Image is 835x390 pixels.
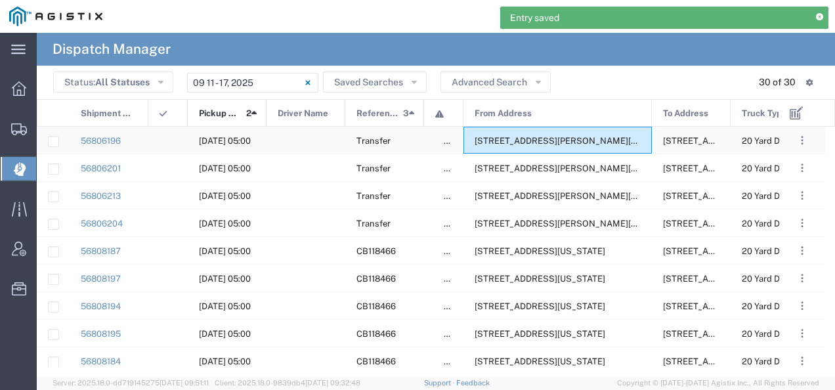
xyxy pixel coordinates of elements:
[81,357,121,366] a: 56808184
[801,298,803,314] span: . . .
[475,329,605,339] span: 2401 Coffee Rd, Bakersfield, California, 93308, United States
[246,100,251,127] span: 2
[444,357,463,366] span: false
[742,100,787,127] span: Truck Type
[53,72,173,93] button: Status:All Statuses
[742,329,823,339] span: 20 Yard Dump Truck
[81,191,121,201] a: 56806213
[663,274,794,284] span: 201 Hydril Rd, Avenal, California, 93204, United States
[510,11,559,25] span: Entry saved
[199,100,242,127] span: Pickup Date and Time
[305,379,360,387] span: [DATE] 09:32:48
[356,163,391,173] span: Transfer
[199,329,251,339] span: 09/16/2025, 05:00
[215,379,360,387] span: Client: 2025.18.0-9839db4
[475,301,605,311] span: 2401 Coffee Rd, Bakersfield, California, 93308, United States
[199,301,251,311] span: 09/16/2025, 05:00
[663,219,794,228] span: 900 Park Center Dr, Hollister, California, 94404, United States
[81,246,121,256] a: 56808187
[475,163,676,173] span: 6402 Santa Teresa Blvd, San Jose, California, 95119, United States
[801,160,803,176] span: . . .
[801,133,803,148] span: . . .
[742,274,823,284] span: 20 Yard Dump Truck
[199,357,251,366] span: 09/16/2025, 05:00
[444,274,463,284] span: false
[475,246,605,256] span: 2401 Coffee Rd, Bakersfield, California, 93308, United States
[444,301,463,311] span: false
[475,274,605,284] span: 2401 Coffee Rd, Bakersfield, California, 93308, United States
[199,274,251,284] span: 09/16/2025, 05:00
[742,163,823,173] span: 20 Yard Dump Truck
[663,136,794,146] span: 900 Park Center Dr, Hollister, California, 94404, United States
[663,329,794,339] span: 201 Hydril Rd, Avenal, California, 93204, United States
[444,329,463,339] span: false
[199,163,251,173] span: 09/15/2025, 05:00
[663,301,794,311] span: 201 Hydril Rd, Avenal, California, 93204, United States
[801,271,803,286] span: . . .
[793,297,811,315] button: ...
[475,357,605,366] span: 2401 Coffee Rd, Bakersfield, California, 93308, United States
[9,7,102,26] img: logo
[199,191,251,201] span: 09/15/2025, 05:00
[356,219,391,228] span: Transfer
[742,191,823,201] span: 20 Yard Dump Truck
[801,188,803,204] span: . . .
[663,246,794,256] span: 201 Hydril Rd, Avenal, California, 93204, United States
[663,357,794,366] span: 201 Hydril Rd, Avenal, California, 93204, United States
[793,242,811,260] button: ...
[278,100,328,127] span: Driver Name
[53,379,209,387] span: Server: 2025.18.0-dd719145275
[356,357,396,366] span: CB118466
[444,136,463,146] span: false
[663,191,794,201] span: 900 Park Center Dr, Hollister, California, 94404, United States
[793,269,811,288] button: ...
[793,159,811,177] button: ...
[81,301,121,311] a: 56808194
[53,33,171,66] h4: Dispatch Manager
[742,301,823,311] span: 20 Yard Dump Truck
[663,163,794,173] span: 900 Park Center Dr, Hollister, California, 94404, United States
[793,324,811,343] button: ...
[323,72,427,93] button: Saved Searches
[199,219,251,228] span: 09/15/2025, 05:00
[356,100,398,127] span: Reference
[81,219,123,228] a: 56806204
[742,357,823,366] span: 20 Yard Dump Truck
[742,136,823,146] span: 20 Yard Dump Truck
[81,163,121,173] a: 56806201
[801,353,803,369] span: . . .
[356,191,391,201] span: Transfer
[356,274,396,284] span: CB118466
[81,100,134,127] span: Shipment No.
[475,136,676,146] span: 6402 Santa Teresa Blvd, San Jose, California, 95119, United States
[160,379,209,387] span: [DATE] 09:51:11
[456,379,490,387] a: Feedback
[475,219,676,228] span: 6402 Santa Teresa Blvd, San Jose, California, 95119, United States
[801,243,803,259] span: . . .
[356,301,396,311] span: CB118466
[403,100,409,127] span: 3
[199,246,251,256] span: 09/16/2025, 05:00
[801,215,803,231] span: . . .
[475,191,676,201] span: 6402 Santa Teresa Blvd, San Jose, California, 95119, United States
[444,191,463,201] span: false
[81,329,121,339] a: 56808195
[440,72,551,93] button: Advanced Search
[444,219,463,228] span: false
[793,186,811,205] button: ...
[444,163,463,173] span: false
[793,214,811,232] button: ...
[793,131,811,150] button: ...
[356,136,391,146] span: Transfer
[742,219,823,228] span: 20 Yard Dump Truck
[81,274,121,284] a: 56808197
[356,246,396,256] span: CB118466
[663,100,708,127] span: To Address
[199,136,251,146] span: 09/15/2025, 05:00
[759,76,796,89] div: 30 of 30
[95,77,150,87] span: All Statuses
[424,379,457,387] a: Support
[801,326,803,341] span: . . .
[444,246,463,256] span: false
[617,378,819,389] span: Copyright © [DATE]-[DATE] Agistix Inc., All Rights Reserved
